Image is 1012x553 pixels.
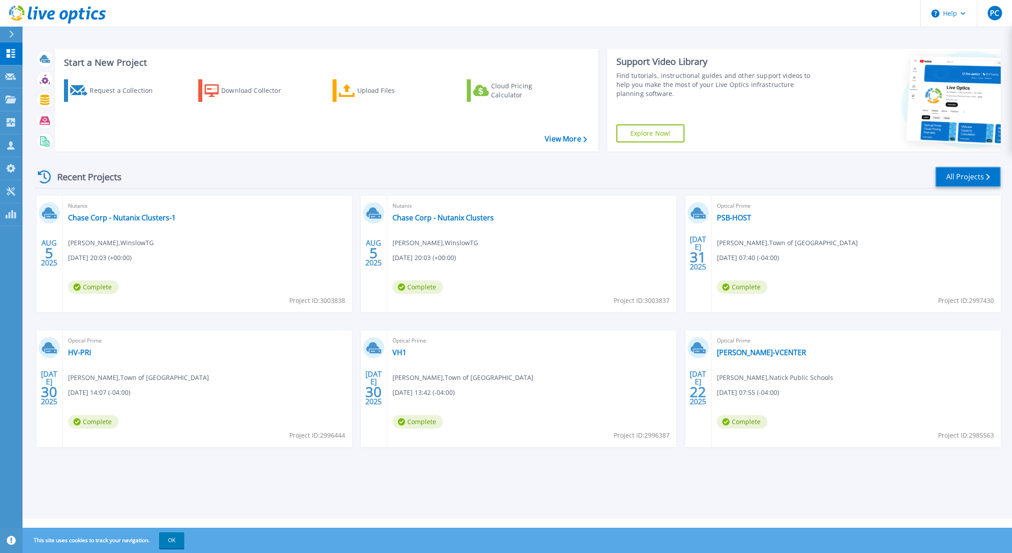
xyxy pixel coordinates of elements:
a: Upload Files [333,79,433,102]
span: Complete [717,280,767,294]
span: [DATE] 14:07 (-04:00) [68,388,130,398]
a: Chase Corp - Nutanix Clusters [392,213,494,222]
span: Optical Prime [68,336,346,346]
span: Complete [392,415,443,429]
span: Optical Prime [717,336,995,346]
span: 5 [45,249,53,257]
div: [DATE] 2025 [689,237,707,270]
a: PSB-HOST [717,213,751,222]
span: [PERSON_NAME] , Natick Public Schools [717,373,833,383]
span: 31 [690,253,706,261]
span: [PERSON_NAME] , WinslowTG [392,238,478,248]
a: Download Collector [198,79,299,102]
span: Complete [717,415,767,429]
div: Cloud Pricing Calculator [491,82,563,100]
div: Find tutorials, instructional guides and other support videos to help you make the most of your L... [616,71,819,98]
div: [DATE] 2025 [41,371,58,404]
a: [PERSON_NAME]-VCENTER [717,348,806,357]
span: Nutanix [68,201,346,211]
div: [DATE] 2025 [689,371,707,404]
span: 30 [41,388,57,396]
span: Project ID: 2996387 [614,430,670,440]
span: Project ID: 2985563 [938,430,994,440]
a: HV-PRI [68,348,91,357]
div: Request a Collection [90,82,162,100]
span: Project ID: 2996444 [289,430,345,440]
span: Complete [68,415,119,429]
a: VH1 [392,348,406,357]
span: [DATE] 07:40 (-04:00) [717,253,779,263]
span: [PERSON_NAME] , Town of [GEOGRAPHIC_DATA] [717,238,858,248]
a: Cloud Pricing Calculator [467,79,567,102]
a: Explore Now! [616,124,685,142]
h3: Start a New Project [64,58,587,68]
div: AUG 2025 [365,237,382,270]
span: Nutanix [392,201,671,211]
span: [PERSON_NAME] , WinslowTG [68,238,154,248]
span: 30 [365,388,382,396]
span: [PERSON_NAME] , Town of [GEOGRAPHIC_DATA] [392,373,533,383]
span: Project ID: 2997430 [938,296,994,306]
div: [DATE] 2025 [365,371,382,404]
a: View More [545,135,587,143]
span: Project ID: 3003837 [614,296,670,306]
span: [DATE] 20:03 (+00:00) [68,253,132,263]
div: Download Collector [221,82,293,100]
span: [DATE] 20:03 (+00:00) [392,253,456,263]
span: PC [990,9,999,17]
span: [DATE] 07:55 (-04:00) [717,388,779,398]
div: Support Video Library [616,56,819,68]
div: Upload Files [357,82,429,100]
span: [DATE] 13:42 (-04:00) [392,388,455,398]
span: 5 [369,249,378,257]
div: AUG 2025 [41,237,58,270]
span: 22 [690,388,706,396]
span: [PERSON_NAME] , Town of [GEOGRAPHIC_DATA] [68,373,209,383]
a: Chase Corp - Nutanix Clusters-1 [68,213,176,222]
span: Project ID: 3003838 [289,296,345,306]
span: Complete [68,280,119,294]
a: All Projects [935,167,1001,187]
span: This site uses cookies to track your navigation. [25,532,184,548]
a: Request a Collection [64,79,164,102]
div: Recent Projects [35,166,134,188]
button: OK [159,532,184,548]
span: Optical Prime [717,201,995,211]
span: Complete [392,280,443,294]
span: Optical Prime [392,336,671,346]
